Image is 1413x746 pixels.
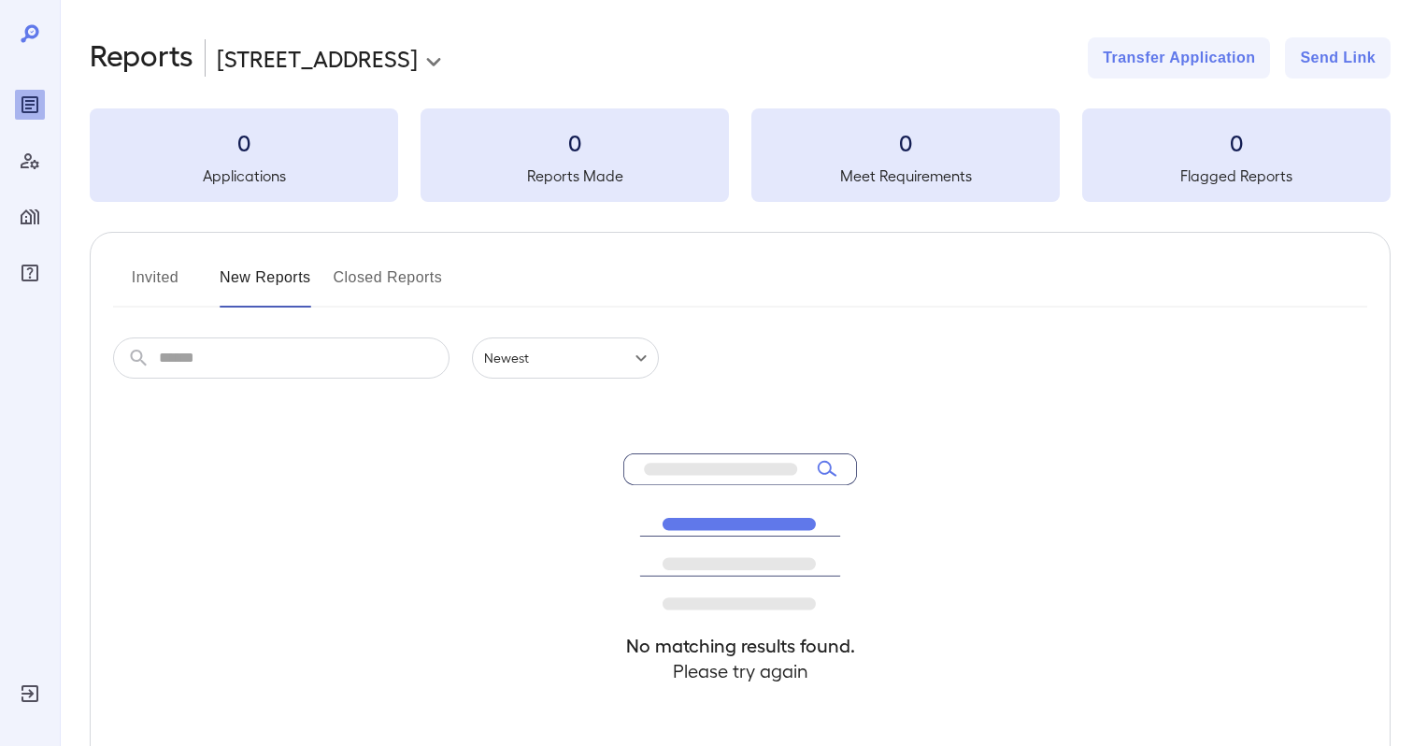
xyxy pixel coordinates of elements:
h2: Reports [90,37,193,79]
button: Transfer Application [1088,37,1270,79]
h4: No matching results found. [623,633,857,658]
button: New Reports [220,263,311,308]
h3: 0 [90,127,398,157]
h4: Please try again [623,658,857,683]
div: Newest [472,337,659,379]
button: Closed Reports [334,263,443,308]
h5: Meet Requirements [751,165,1060,187]
div: FAQ [15,258,45,288]
div: Manage Users [15,146,45,176]
h5: Reports Made [421,165,729,187]
button: Send Link [1285,37,1391,79]
p: [STREET_ADDRESS] [217,43,418,73]
h3: 0 [751,127,1060,157]
div: Log Out [15,679,45,709]
div: Manage Properties [15,202,45,232]
summary: 0Applications0Reports Made0Meet Requirements0Flagged Reports [90,108,1391,202]
h3: 0 [421,127,729,157]
button: Invited [113,263,197,308]
h3: 0 [1082,127,1391,157]
h5: Flagged Reports [1082,165,1391,187]
h5: Applications [90,165,398,187]
div: Reports [15,90,45,120]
